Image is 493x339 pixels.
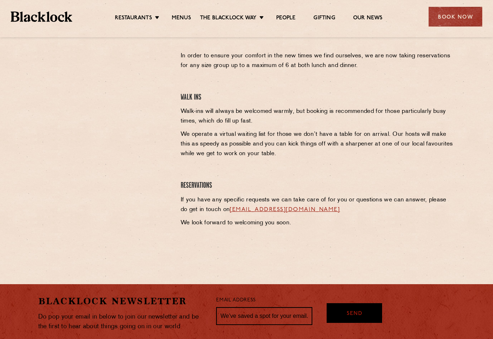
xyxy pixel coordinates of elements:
[181,195,455,215] p: If you have any specific requests we can take care of for you or questions we can answer, please ...
[181,107,455,126] p: Walk-ins will always be welcomed warmly, but booking is recommended for those particularly busy t...
[181,218,455,228] p: We look forward to welcoming you soon.
[216,307,312,325] input: We’ve saved a spot for your email...
[429,7,482,27] div: Book Now
[181,181,455,191] h4: Reservations
[172,15,191,23] a: Menus
[115,15,152,23] a: Restaurants
[200,15,257,23] a: The Blacklock Way
[38,295,206,307] h2: Blacklock Newsletter
[181,93,455,102] h4: Walk Ins
[353,15,383,23] a: Our News
[230,207,340,213] a: [EMAIL_ADDRESS][DOMAIN_NAME]
[347,310,362,318] span: Send
[181,130,455,159] p: We operate a virtual waiting list for those we don’t have a table for on arrival. Our hosts will ...
[313,15,335,23] a: Gifting
[38,312,206,331] p: Do pop your email in below to join our newsletter and be the first to hear about things going on ...
[11,11,72,22] img: BL_Textured_Logo-footer-cropped.svg
[64,28,144,136] iframe: OpenTable make booking widget
[276,15,296,23] a: People
[181,51,455,71] p: In order to ensure your comfort in the new times we find ourselves, we are now taking reservation...
[216,296,255,305] label: Email Address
